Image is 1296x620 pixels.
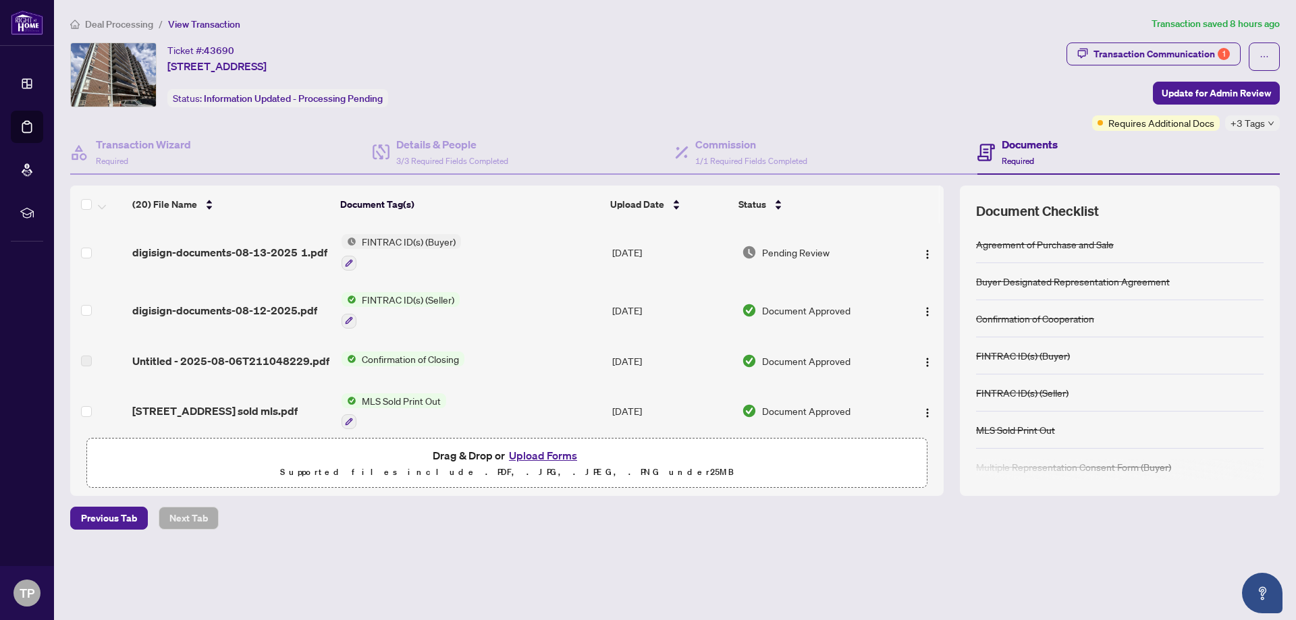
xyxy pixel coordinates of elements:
[132,302,317,318] span: digisign-documents-08-12-2025.pdf
[335,186,604,223] th: Document Tag(s)
[168,18,240,30] span: View Transaction
[976,348,1070,363] div: FINTRAC ID(s) (Buyer)
[342,393,356,408] img: Status Icon
[167,43,234,58] div: Ticket #:
[917,242,938,263] button: Logo
[762,303,850,318] span: Document Approved
[342,292,356,307] img: Status Icon
[127,186,335,223] th: (20) File Name
[976,237,1114,252] div: Agreement of Purchase and Sale
[342,234,461,271] button: Status IconFINTRAC ID(s) (Buyer)
[762,354,850,368] span: Document Approved
[762,403,850,418] span: Document Approved
[742,354,757,368] img: Document Status
[922,357,933,368] img: Logo
[396,156,508,166] span: 3/3 Required Fields Completed
[976,311,1094,326] div: Confirmation of Cooperation
[922,407,933,418] img: Logo
[132,244,327,260] span: digisign-documents-08-13-2025 1.pdf
[922,249,933,260] img: Logo
[342,292,460,329] button: Status IconFINTRAC ID(s) (Seller)
[917,400,938,422] button: Logo
[356,351,464,366] span: Confirmation of Closing
[356,393,446,408] span: MLS Sold Print Out
[11,10,43,35] img: logo
[1153,82,1280,105] button: Update for Admin Review
[607,383,736,441] td: [DATE]
[167,58,267,74] span: [STREET_ADDRESS]
[1162,82,1271,104] span: Update for Admin Review
[70,20,80,29] span: home
[396,136,508,152] h4: Details & People
[738,197,766,212] span: Status
[976,385,1069,400] div: FINTRAC ID(s) (Seller)
[342,234,356,249] img: Status Icon
[1242,573,1282,613] button: Open asap
[132,403,298,419] span: [STREET_ADDRESS] sold mls.pdf
[1231,115,1265,131] span: +3 Tags
[81,507,137,529] span: Previous Tab
[733,186,894,223] th: Status
[159,16,163,32] li: /
[1268,120,1274,127] span: down
[1108,115,1214,130] span: Requires Additional Docs
[610,197,664,212] span: Upload Date
[607,281,736,339] td: [DATE]
[96,156,128,166] span: Required
[922,306,933,317] img: Logo
[695,136,807,152] h4: Commission
[204,45,234,57] span: 43690
[85,18,153,30] span: Deal Processing
[742,245,757,260] img: Document Status
[762,245,830,260] span: Pending Review
[917,300,938,321] button: Logo
[132,353,329,369] span: Untitled - 2025-08-06T211048229.pdf
[1152,16,1280,32] article: Transaction saved 8 hours ago
[87,439,927,488] span: Drag & Drop orUpload FormsSupported files include .PDF, .JPG, .JPEG, .PNG under25MB
[356,292,460,307] span: FINTRAC ID(s) (Seller)
[695,156,807,166] span: 1/1 Required Fields Completed
[70,507,148,530] button: Previous Tab
[1066,43,1241,65] button: Transaction Communication1
[356,234,461,249] span: FINTRAC ID(s) (Buyer)
[1093,43,1230,65] div: Transaction Communication
[342,351,356,366] img: Status Icon
[95,464,919,480] p: Supported files include .PDF, .JPG, .JPEG, .PNG under 25 MB
[204,92,383,105] span: Information Updated - Processing Pending
[71,43,156,107] img: IMG-W11996362_1.jpg
[976,274,1170,289] div: Buyer Designated Representation Agreement
[433,447,581,464] span: Drag & Drop or
[976,202,1099,221] span: Document Checklist
[1002,156,1034,166] span: Required
[96,136,191,152] h4: Transaction Wizard
[1218,48,1230,60] div: 1
[605,186,734,223] th: Upload Date
[159,507,219,530] button: Next Tab
[505,447,581,464] button: Upload Forms
[742,303,757,318] img: Document Status
[1002,136,1058,152] h4: Documents
[607,223,736,281] td: [DATE]
[1260,52,1269,61] span: ellipsis
[976,422,1055,437] div: MLS Sold Print Out
[20,584,34,602] span: TP
[607,339,736,383] td: [DATE]
[132,197,197,212] span: (20) File Name
[342,393,446,430] button: Status IconMLS Sold Print Out
[917,350,938,372] button: Logo
[742,403,757,418] img: Document Status
[342,351,464,366] button: Status IconConfirmation of Closing
[167,89,388,107] div: Status:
